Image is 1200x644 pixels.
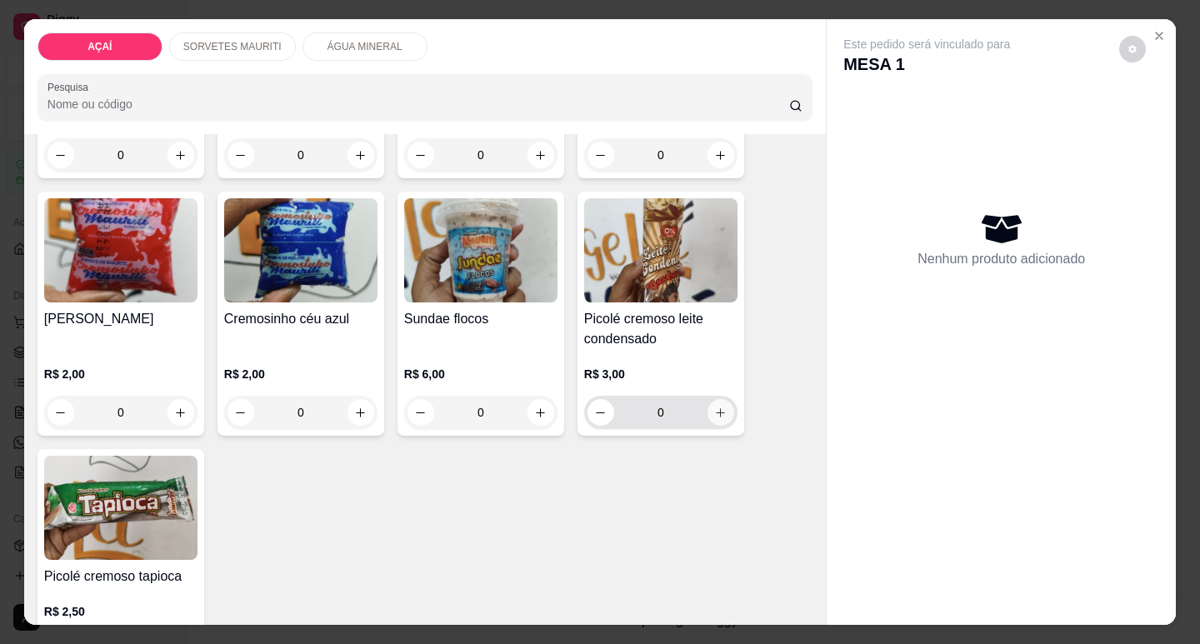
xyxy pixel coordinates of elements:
p: Nenhum produto adicionado [917,249,1085,269]
p: SORVETES MAURITI [183,40,282,53]
img: product-image [44,198,197,302]
button: decrease-product-quantity [47,142,74,168]
p: R$ 2,00 [44,366,197,382]
h4: Sundae flocos [404,309,557,329]
p: R$ 2,00 [224,366,377,382]
p: Este pedido será vinculado para [843,36,1010,52]
h4: Picolé cremoso tapioca [44,567,197,587]
img: product-image [584,198,737,302]
button: increase-product-quantity [347,142,374,168]
label: Pesquisa [47,80,94,94]
button: increase-product-quantity [347,399,374,426]
button: decrease-product-quantity [407,142,434,168]
p: R$ 6,00 [404,366,557,382]
button: decrease-product-quantity [407,399,434,426]
h4: Picolé cremoso leite condensado [584,309,737,349]
button: increase-product-quantity [707,142,734,168]
h4: [PERSON_NAME] [44,309,197,329]
button: decrease-product-quantity [587,142,614,168]
button: decrease-product-quantity [227,399,254,426]
button: decrease-product-quantity [1119,36,1146,62]
button: decrease-product-quantity [587,399,614,426]
button: increase-product-quantity [707,399,734,426]
h4: Cremosinho céu azul [224,309,377,329]
p: R$ 2,50 [44,603,197,620]
p: R$ 3,00 [584,366,737,382]
button: Close [1146,22,1172,49]
button: decrease-product-quantity [227,142,254,168]
button: increase-product-quantity [527,399,554,426]
p: AÇAÍ [87,40,112,53]
p: MESA 1 [843,52,1010,76]
img: product-image [404,198,557,302]
img: product-image [224,198,377,302]
img: product-image [44,456,197,560]
button: increase-product-quantity [527,142,554,168]
input: Pesquisa [47,96,790,112]
p: ÁGUA MINERAL [327,40,402,53]
button: decrease-product-quantity [47,399,74,426]
button: increase-product-quantity [167,142,194,168]
button: increase-product-quantity [167,399,194,426]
